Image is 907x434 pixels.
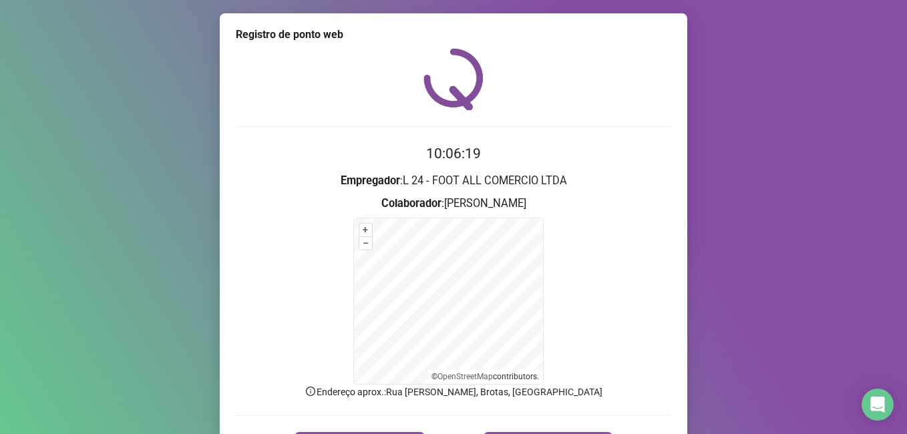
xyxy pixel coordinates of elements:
[236,195,671,212] h3: : [PERSON_NAME]
[236,385,671,399] p: Endereço aprox. : Rua [PERSON_NAME], Brotas, [GEOGRAPHIC_DATA]
[437,372,493,381] a: OpenStreetMap
[359,224,372,236] button: +
[341,174,400,187] strong: Empregador
[381,197,441,210] strong: Colaborador
[426,146,481,162] time: 10:06:19
[359,237,372,250] button: –
[862,389,894,421] div: Open Intercom Messenger
[423,48,484,110] img: QRPoint
[236,27,671,43] div: Registro de ponto web
[431,372,539,381] li: © contributors.
[305,385,317,397] span: info-circle
[236,172,671,190] h3: : L 24 - FOOT ALL COMERCIO LTDA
